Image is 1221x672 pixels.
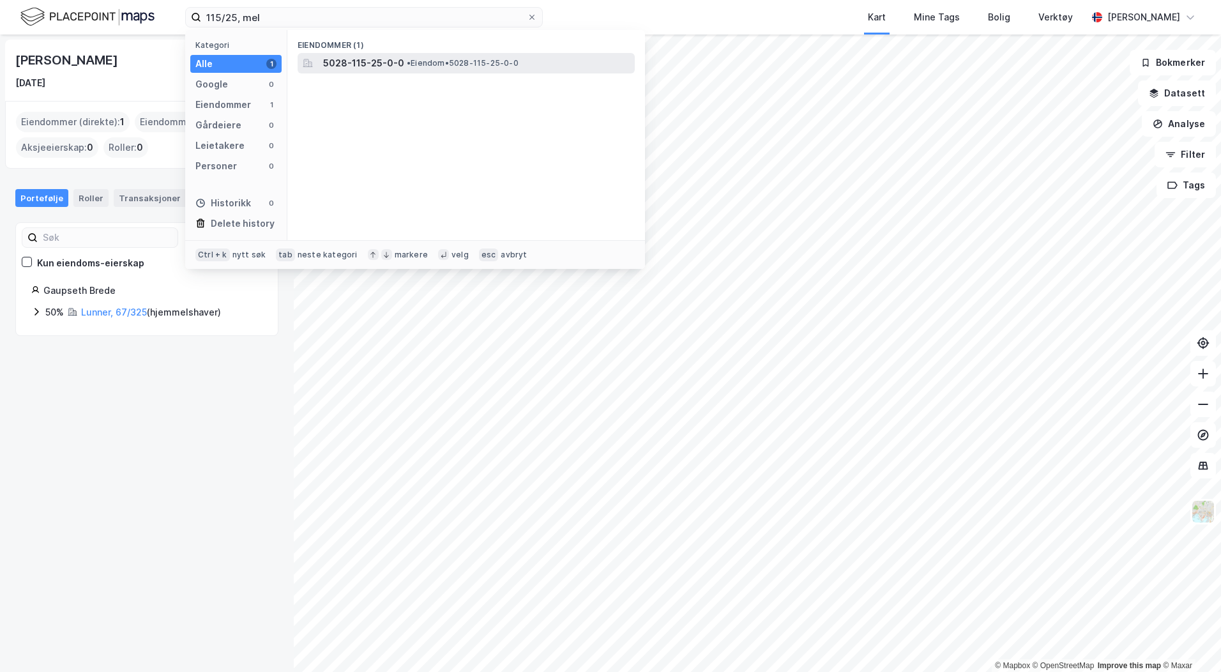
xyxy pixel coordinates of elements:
div: avbryt [501,250,527,260]
img: Z [1191,500,1215,524]
div: Portefølje [15,189,68,207]
div: 1 [266,59,277,69]
button: Datasett [1138,80,1216,106]
div: Mine Tags [914,10,960,25]
div: esc [479,248,499,261]
div: Kart [868,10,886,25]
button: Analyse [1142,111,1216,137]
div: Eiendommer [195,97,251,112]
div: [PERSON_NAME] [15,50,120,70]
div: velg [451,250,469,260]
div: [PERSON_NAME] [1107,10,1180,25]
div: Eiendommer (direkte) : [16,112,130,132]
div: Transaksjoner [114,189,201,207]
div: tab [276,248,295,261]
div: 50% [45,305,64,320]
div: 0 [266,198,277,208]
input: Søk [38,228,178,247]
div: ( hjemmelshaver ) [81,305,221,320]
div: Ctrl + k [195,248,230,261]
a: Improve this map [1098,661,1161,670]
div: Gaupseth Brede [43,283,262,298]
img: logo.f888ab2527a4732fd821a326f86c7f29.svg [20,6,155,28]
div: 1 [266,100,277,110]
div: Bolig [988,10,1010,25]
div: nytt søk [232,250,266,260]
span: • [407,58,411,68]
div: markere [395,250,428,260]
div: Roller : [103,137,148,158]
input: Søk på adresse, matrikkel, gårdeiere, leietakere eller personer [201,8,527,27]
div: Eiendommer (1) [287,30,645,53]
a: OpenStreetMap [1033,661,1095,670]
div: Gårdeiere [195,118,241,133]
div: Kategori [195,40,282,50]
div: 0 [266,120,277,130]
button: Tags [1157,172,1216,198]
div: 0 [266,161,277,171]
div: Roller [73,189,109,207]
div: Historikk [195,195,251,211]
div: Delete history [211,216,275,231]
span: 0 [87,140,93,155]
div: Leietakere [195,138,245,153]
a: Mapbox [995,661,1030,670]
div: 0 [266,79,277,89]
button: Filter [1155,142,1216,167]
div: Alle [195,56,213,72]
span: Eiendom • 5028-115-25-0-0 [407,58,519,68]
div: Google [195,77,228,92]
div: 0 [266,141,277,151]
span: 1 [120,114,125,130]
div: Kun eiendoms-eierskap [37,256,144,271]
iframe: Chat Widget [1157,611,1221,672]
span: 0 [137,140,143,155]
div: Verktøy [1038,10,1073,25]
div: Aksjeeierskap : [16,137,98,158]
span: 5028-115-25-0-0 [323,56,404,71]
div: 11 [183,192,196,204]
div: Eiendommer (Indirekte) : [135,112,258,132]
div: Personer [195,158,237,174]
a: Lunner, 67/325 [81,307,147,317]
div: Kontrollprogram for chat [1157,611,1221,672]
div: neste kategori [298,250,358,260]
button: Bokmerker [1130,50,1216,75]
div: [DATE] [15,75,45,91]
